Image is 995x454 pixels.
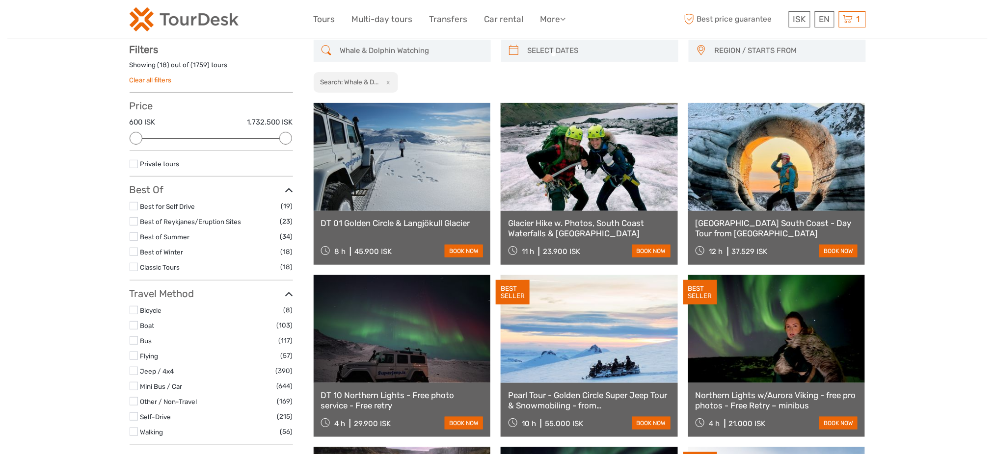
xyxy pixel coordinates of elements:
div: 37.529 ISK [732,247,768,256]
a: Best of Winter [140,248,184,256]
span: (23) [280,216,293,227]
span: (19) [281,201,293,212]
span: (103) [277,320,293,331]
div: 21.000 ISK [729,419,766,428]
strong: Filters [130,44,159,55]
a: Transfers [430,12,468,26]
input: SEARCH [336,42,486,59]
span: 4 h [709,419,720,428]
div: BEST SELLER [683,280,717,304]
span: (18) [281,246,293,257]
h3: Travel Method [130,288,293,300]
span: ISK [793,14,806,24]
a: Jeep / 4x4 [140,367,174,375]
span: (8) [284,304,293,316]
a: Bicycle [140,306,162,314]
label: 600 ISK [130,117,156,127]
a: book now [445,245,483,257]
button: Open LiveChat chat widget [113,15,125,27]
label: 1759 [193,60,208,70]
label: 18 [160,60,167,70]
a: DT 01 Golden Circle & Langjökull Glacier [321,218,484,228]
span: 12 h [709,247,723,256]
a: book now [819,245,858,257]
div: 23.900 ISK [543,247,580,256]
h3: Price [130,100,293,112]
div: 55.000 ISK [545,419,583,428]
a: More [540,12,566,26]
a: Private tours [140,160,180,168]
span: (117) [279,335,293,346]
a: book now [632,417,671,429]
div: EN [815,11,834,27]
a: Car rental [484,12,524,26]
a: Glacier Hike w. Photos, South Coast Waterfalls & [GEOGRAPHIC_DATA] [508,218,671,238]
button: REGION / STARTS FROM [710,43,861,59]
span: 10 h [522,419,536,428]
div: 45.900 ISK [354,247,392,256]
div: BEST SELLER [496,280,530,304]
a: Northern Lights w/Aurora Viking - free pro photos - Free Retry – minibus [696,390,858,410]
a: Multi-day tours [352,12,413,26]
a: Clear all filters [130,76,172,84]
a: [GEOGRAPHIC_DATA] South Coast - Day Tour from [GEOGRAPHIC_DATA] [696,218,858,238]
span: (56) [280,426,293,437]
a: Tours [314,12,335,26]
a: book now [819,417,858,429]
a: Other / Non-Travel [140,398,197,405]
span: (215) [277,411,293,422]
a: Self-Drive [140,413,171,421]
span: (57) [281,350,293,361]
span: Best price guarantee [682,11,786,27]
a: Flying [140,352,159,360]
div: 29.900 ISK [354,419,391,428]
span: 4 h [334,419,345,428]
a: Best of Summer [140,233,190,241]
a: Bus [140,337,152,345]
a: Best for Self Drive [140,202,195,210]
a: Walking [140,428,163,436]
span: (644) [277,380,293,392]
a: book now [445,417,483,429]
div: Showing ( ) out of ( ) tours [130,60,293,76]
a: DT 10 Northern Lights - Free photo service - Free retry [321,390,484,410]
input: SELECT DATES [524,42,673,59]
span: (390) [276,365,293,377]
p: We're away right now. Please check back later! [14,17,111,25]
span: (169) [277,396,293,407]
a: Classic Tours [140,263,180,271]
h3: Best Of [130,184,293,196]
span: 8 h [334,247,346,256]
button: x [380,77,393,87]
h2: Search: Whale & D... [320,78,378,86]
a: Mini Bus / Car [140,382,183,390]
img: 120-15d4194f-c635-41b9-a512-a3cb382bfb57_logo_small.png [130,7,239,31]
span: (18) [281,261,293,273]
label: 1.732.500 ISK [247,117,293,127]
a: Best of Reykjanes/Eruption Sites [140,218,242,226]
span: (34) [280,231,293,242]
a: Boat [140,322,155,329]
a: Pearl Tour - Golden Circle Super Jeep Tour & Snowmobiling - from [GEOGRAPHIC_DATA] [508,390,671,410]
span: 11 h [522,247,534,256]
span: 1 [855,14,861,24]
a: book now [632,245,671,257]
